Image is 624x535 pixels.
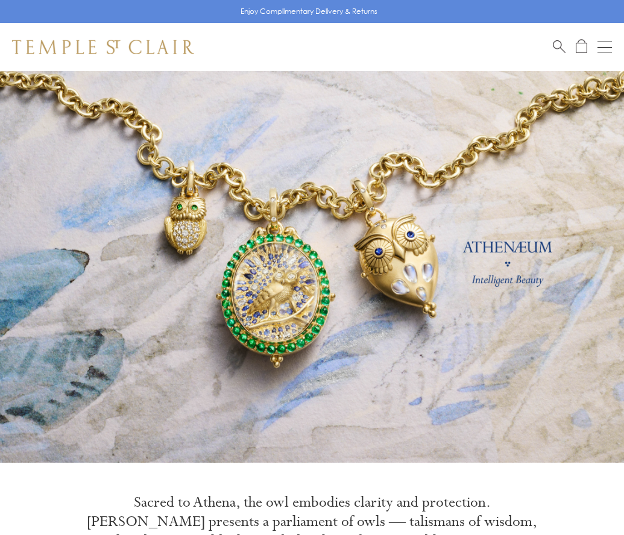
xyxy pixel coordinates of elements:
a: Search [553,39,566,54]
button: Open navigation [597,40,612,54]
p: Enjoy Complimentary Delivery & Returns [241,5,377,17]
a: Open Shopping Bag [576,39,587,54]
img: Temple St. Clair [12,40,194,54]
